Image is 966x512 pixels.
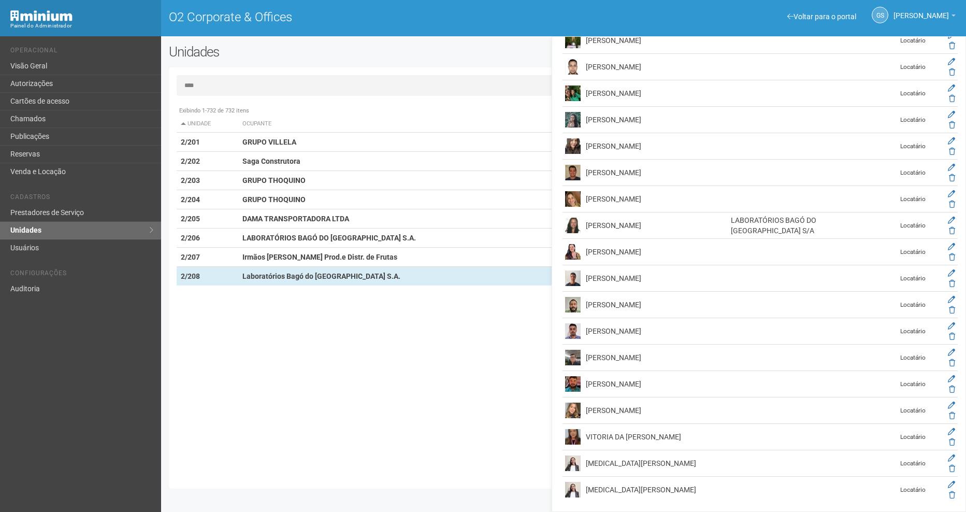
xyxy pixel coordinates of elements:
[565,350,581,365] img: user.png
[583,133,729,160] td: [PERSON_NAME]
[565,323,581,339] img: user.png
[242,157,300,165] strong: Saga Construtora
[949,332,955,340] a: Excluir membro
[565,244,581,260] img: user.png
[949,226,955,235] a: Excluir membro
[949,121,955,129] a: Excluir membro
[948,190,955,198] a: Editar membro
[565,33,581,48] img: user.png
[181,138,200,146] strong: 2/201
[872,7,888,23] a: GS
[948,216,955,224] a: Editar membro
[948,428,955,436] a: Editar membro
[949,68,955,76] a: Excluir membro
[565,165,581,180] img: user.png
[242,253,397,261] strong: Irmãos [PERSON_NAME] Prod.e Distr. de Frutas
[948,110,955,119] a: Editar membro
[887,133,939,160] td: Locatário
[181,195,200,204] strong: 2/204
[887,239,939,265] td: Locatário
[887,397,939,424] td: Locatário
[887,265,939,292] td: Locatário
[565,482,581,497] img: user.png
[948,269,955,277] a: Editar membro
[949,385,955,393] a: Excluir membro
[181,215,200,223] strong: 2/205
[887,345,939,371] td: Locatário
[887,318,939,345] td: Locatário
[565,191,581,207] img: user.png
[728,212,887,239] td: LABORATÓRIOS BAGÓ DO [GEOGRAPHIC_DATA] S/A
[948,58,955,66] a: Editar membro
[948,295,955,304] a: Editar membro
[887,477,939,503] td: Locatário
[887,80,939,107] td: Locatário
[948,454,955,462] a: Editar membro
[949,147,955,155] a: Excluir membro
[949,200,955,208] a: Excluir membro
[583,345,729,371] td: [PERSON_NAME]
[565,86,581,101] img: user.png
[949,253,955,261] a: Excluir membro
[949,41,955,50] a: Excluir membro
[948,137,955,145] a: Editar membro
[242,215,349,223] strong: DAMA TRANSPORTADORA LTDA
[948,163,955,172] a: Editar membro
[242,234,416,242] strong: LABORATÓRIOS BAGÓ DO [GEOGRAPHIC_DATA] S.A.
[10,269,153,280] li: Configurações
[949,491,955,499] a: Excluir membro
[948,243,955,251] a: Editar membro
[949,279,955,288] a: Excluir membro
[887,424,939,450] td: Locatário
[565,297,581,312] img: user.png
[583,186,729,212] td: [PERSON_NAME]
[949,464,955,473] a: Excluir membro
[583,450,729,477] td: [MEDICAL_DATA][PERSON_NAME]
[948,375,955,383] a: Editar membro
[565,271,581,286] img: user.png
[583,318,729,345] td: [PERSON_NAME]
[583,292,729,318] td: [PERSON_NAME]
[565,403,581,418] img: user.png
[583,27,729,54] td: [PERSON_NAME]
[565,112,581,127] img: user.png
[242,176,306,184] strong: GRUPO THOQUINO
[583,107,729,133] td: [PERSON_NAME]
[583,397,729,424] td: [PERSON_NAME]
[887,160,939,186] td: Locatário
[242,138,296,146] strong: GRUPO VILLELA
[565,376,581,392] img: user.png
[948,348,955,357] a: Editar membro
[565,429,581,445] img: user.png
[948,84,955,92] a: Editar membro
[948,322,955,330] a: Editar membro
[949,174,955,182] a: Excluir membro
[583,239,729,265] td: [PERSON_NAME]
[887,107,939,133] td: Locatário
[887,450,939,477] td: Locatário
[949,306,955,314] a: Excluir membro
[583,477,729,503] td: [MEDICAL_DATA][PERSON_NAME]
[242,272,400,280] strong: Laboratórios Bagó do [GEOGRAPHIC_DATA] S.A.
[565,59,581,75] img: user.png
[893,13,956,21] a: [PERSON_NAME]
[887,27,939,54] td: Locatário
[238,116,600,133] th: Ocupante: activate to sort column ascending
[583,160,729,186] td: [PERSON_NAME]
[565,456,581,471] img: user.png
[169,44,489,60] h2: Unidades
[583,265,729,292] td: [PERSON_NAME]
[948,480,955,489] a: Editar membro
[181,176,200,184] strong: 2/203
[949,438,955,446] a: Excluir membro
[583,80,729,107] td: [PERSON_NAME]
[887,371,939,397] td: Locatário
[565,138,581,154] img: user.png
[887,186,939,212] td: Locatário
[10,193,153,204] li: Cadastros
[583,54,729,80] td: [PERSON_NAME]
[949,94,955,103] a: Excluir membro
[948,401,955,409] a: Editar membro
[887,292,939,318] td: Locatário
[893,2,949,20] span: Gabriela Souza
